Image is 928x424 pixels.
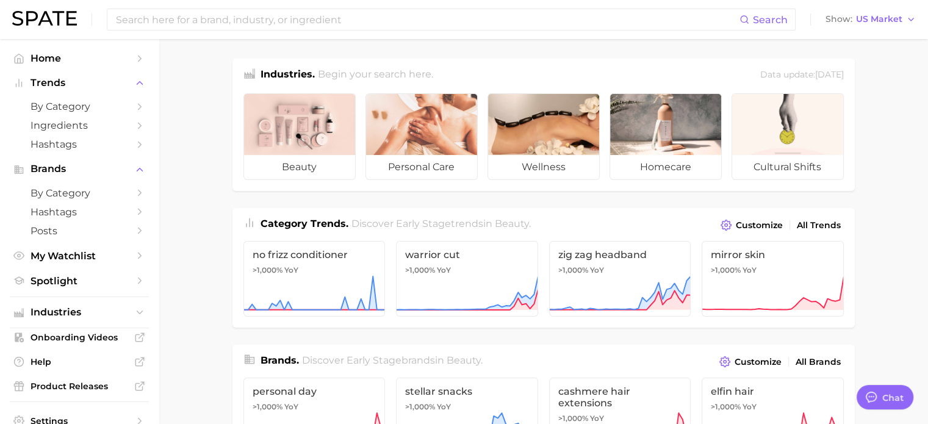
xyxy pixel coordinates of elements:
a: All Brands [793,354,844,370]
a: warrior cut>1,000% YoY [396,241,538,317]
button: Customize [718,217,785,234]
span: All Trends [797,220,841,231]
span: >1,000% [558,265,588,275]
span: Customize [736,220,783,231]
span: >1,000% [558,414,588,423]
a: personal care [365,93,478,180]
input: Search here for a brand, industry, or ingredient [115,9,739,30]
span: no frizz conditioner [253,249,376,261]
a: Home [10,49,149,68]
a: Hashtags [10,135,149,154]
span: beauty [495,218,529,229]
span: >1,000% [253,402,282,411]
span: cashmere hair extensions [558,386,682,409]
button: Brands [10,160,149,178]
a: My Watchlist [10,246,149,265]
a: All Trends [794,217,844,234]
a: no frizz conditioner>1,000% YoY [243,241,386,317]
span: YoY [590,414,604,423]
h2: Begin your search here. [318,67,433,84]
a: Hashtags [10,203,149,221]
a: zig zag headband>1,000% YoY [549,241,691,317]
span: personal day [253,386,376,397]
a: Spotlight [10,271,149,290]
a: Help [10,353,149,371]
span: Customize [735,357,782,367]
a: Onboarding Videos [10,328,149,347]
span: All Brands [796,357,841,367]
span: by Category [31,101,128,112]
span: Industries [31,307,128,318]
span: Discover Early Stage brands in . [302,354,483,366]
span: Home [31,52,128,64]
span: Category Trends . [261,218,348,229]
span: Show [825,16,852,23]
span: US Market [856,16,902,23]
span: Brands . [261,354,299,366]
button: Customize [716,353,784,370]
span: zig zag headband [558,249,682,261]
span: My Watchlist [31,250,128,262]
button: Industries [10,303,149,322]
div: Data update: [DATE] [760,67,844,84]
span: YoY [743,402,757,412]
span: Hashtags [31,138,128,150]
span: wellness [488,155,599,179]
h1: Industries. [261,67,315,84]
a: beauty [243,93,356,180]
span: homecare [610,155,721,179]
span: >1,000% [711,402,741,411]
span: YoY [437,265,451,275]
a: homecare [610,93,722,180]
span: YoY [284,402,298,412]
span: personal care [366,155,477,179]
span: by Category [31,187,128,199]
span: YoY [743,265,757,275]
a: by Category [10,184,149,203]
img: SPATE [12,11,77,26]
a: Posts [10,221,149,240]
span: Product Releases [31,381,128,392]
a: Product Releases [10,377,149,395]
span: Hashtags [31,206,128,218]
span: mirror skin [711,249,835,261]
span: beauty [244,155,355,179]
span: YoY [284,265,298,275]
span: Posts [31,225,128,237]
a: Ingredients [10,116,149,135]
span: Onboarding Videos [31,332,128,343]
span: Discover Early Stage trends in . [351,218,531,229]
button: Trends [10,74,149,92]
span: Ingredients [31,120,128,131]
span: YoY [437,402,451,412]
span: YoY [590,265,604,275]
span: >1,000% [405,402,435,411]
span: Help [31,356,128,367]
a: wellness [487,93,600,180]
span: cultural shifts [732,155,843,179]
a: cultural shifts [732,93,844,180]
span: Spotlight [31,275,128,287]
span: elfin hair [711,386,835,397]
span: beauty [447,354,481,366]
a: by Category [10,97,149,116]
span: stellar snacks [405,386,529,397]
span: Search [753,14,788,26]
span: warrior cut [405,249,529,261]
span: >1,000% [253,265,282,275]
button: ShowUS Market [822,12,919,27]
span: Brands [31,163,128,174]
span: >1,000% [405,265,435,275]
span: >1,000% [711,265,741,275]
span: Trends [31,77,128,88]
a: mirror skin>1,000% YoY [702,241,844,317]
